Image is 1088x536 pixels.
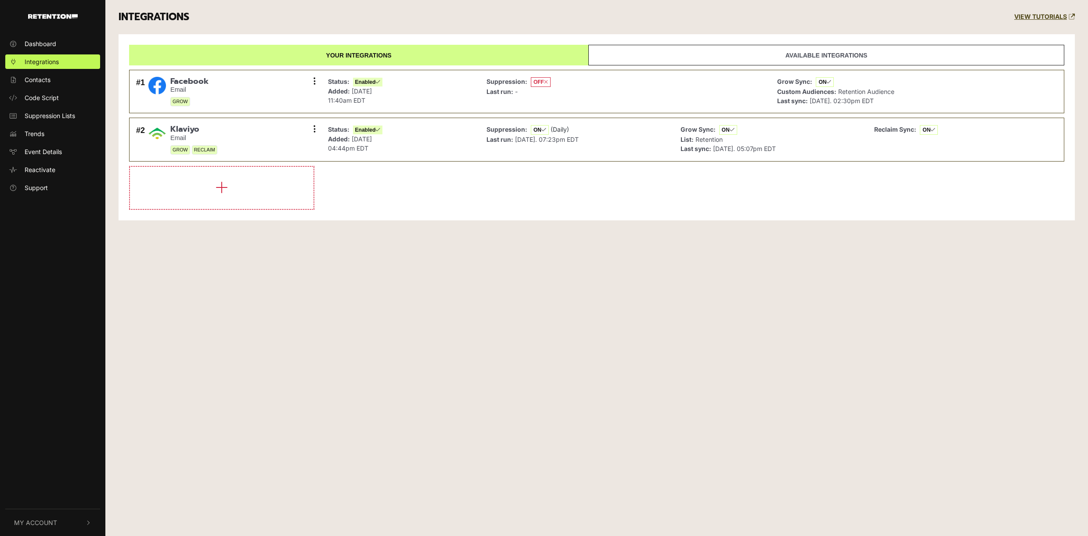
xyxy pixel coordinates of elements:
strong: Suppression: [486,126,527,133]
strong: Grow Sync: [777,78,812,85]
img: Klaviyo [148,125,166,142]
button: My Account [5,509,100,536]
strong: Suppression: [486,78,527,85]
strong: Added: [328,135,350,143]
span: Facebook [170,77,209,86]
span: (Daily) [551,126,569,133]
strong: Last sync: [777,97,808,104]
a: Dashboard [5,36,100,51]
span: My Account [14,518,57,527]
span: ON [719,125,737,135]
a: Your integrations [129,45,588,65]
a: Code Script [5,90,100,105]
strong: Last sync: [681,145,711,152]
img: Retention.com [28,14,78,19]
span: [DATE]. 02:30pm EDT [810,97,874,104]
span: Support [25,183,48,192]
strong: Last run: [486,136,513,143]
span: ON [920,125,938,135]
img: Facebook [148,77,166,94]
strong: Reclaim Sync: [874,126,916,133]
span: ON [816,77,834,87]
span: Dashboard [25,39,56,48]
span: Suppression Lists [25,111,75,120]
span: ON [531,125,549,135]
span: - [515,88,518,95]
h3: INTEGRATIONS [119,11,189,23]
span: Enabled [353,78,383,86]
span: Enabled [353,126,383,134]
span: [DATE] 11:40am EDT [328,87,372,104]
div: #1 [136,77,145,107]
span: Contacts [25,75,50,84]
span: OFF [531,77,551,87]
a: Available integrations [588,45,1064,65]
strong: Custom Audiences: [777,88,836,95]
a: Support [5,180,100,195]
a: Suppression Lists [5,108,100,123]
strong: Status: [328,78,349,85]
div: #2 [136,125,145,155]
a: VIEW TUTORIALS [1014,13,1075,21]
span: Klaviyo [170,125,217,134]
span: GROW [170,145,190,155]
span: [DATE]. 05:07pm EDT [713,145,776,152]
a: Trends [5,126,100,141]
span: Retention [695,136,723,143]
strong: Last run: [486,88,513,95]
strong: Added: [328,87,350,95]
span: Retention Audience [838,88,894,95]
small: Email [170,134,217,142]
a: Event Details [5,144,100,159]
span: GROW [170,97,190,106]
strong: Grow Sync: [681,126,716,133]
span: [DATE]. 07:23pm EDT [515,136,579,143]
small: Email [170,86,209,94]
a: Reactivate [5,162,100,177]
span: Integrations [25,57,59,66]
span: Code Script [25,93,59,102]
span: Event Details [25,147,62,156]
a: Integrations [5,54,100,69]
span: RECLAIM [192,145,217,155]
span: Trends [25,129,44,138]
span: Reactivate [25,165,55,174]
strong: List: [681,136,694,143]
strong: Status: [328,126,349,133]
a: Contacts [5,72,100,87]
